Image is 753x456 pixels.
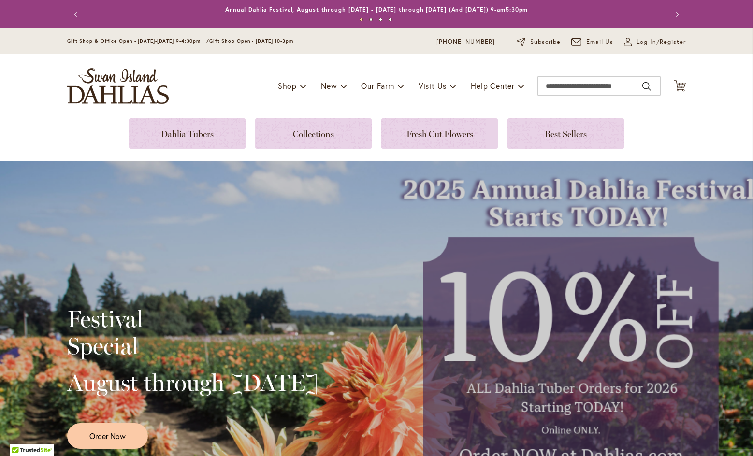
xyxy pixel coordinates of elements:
[389,18,392,21] button: 4 of 4
[586,37,614,47] span: Email Us
[67,305,318,359] h2: Festival Special
[321,81,337,91] span: New
[419,81,447,91] span: Visit Us
[666,5,686,24] button: Next
[67,369,318,396] h2: August through [DATE]
[369,18,373,21] button: 2 of 4
[361,81,394,91] span: Our Farm
[67,38,209,44] span: Gift Shop & Office Open - [DATE]-[DATE] 9-4:30pm /
[571,37,614,47] a: Email Us
[209,38,293,44] span: Gift Shop Open - [DATE] 10-3pm
[278,81,297,91] span: Shop
[360,18,363,21] button: 1 of 4
[471,81,515,91] span: Help Center
[436,37,495,47] a: [PHONE_NUMBER]
[530,37,561,47] span: Subscribe
[67,5,87,24] button: Previous
[624,37,686,47] a: Log In/Register
[517,37,561,47] a: Subscribe
[67,68,169,104] a: store logo
[637,37,686,47] span: Log In/Register
[379,18,382,21] button: 3 of 4
[225,6,528,13] a: Annual Dahlia Festival, August through [DATE] - [DATE] through [DATE] (And [DATE]) 9-am5:30pm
